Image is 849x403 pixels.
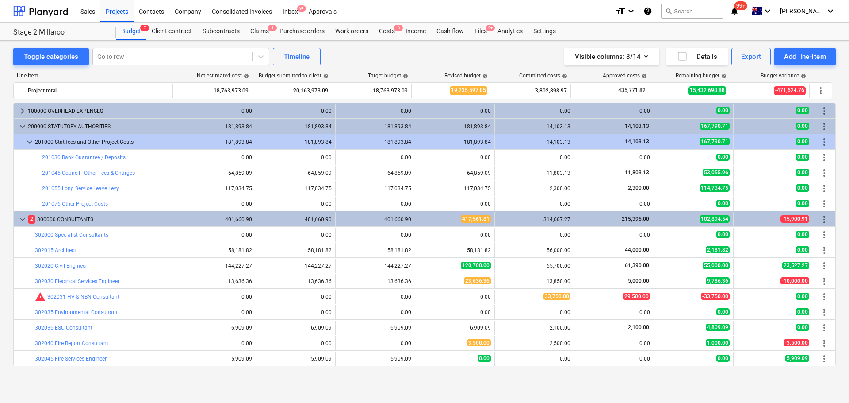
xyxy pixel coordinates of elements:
[35,340,108,346] a: 302040 Fire Report Consultant
[13,48,89,65] button: Toggle categories
[761,73,806,79] div: Budget variance
[24,137,35,147] span: keyboard_arrow_down
[28,119,172,134] div: 200000 STATUTORY AUTHORITIES
[498,356,570,362] div: 0.00
[339,108,411,114] div: 0.00
[461,262,491,269] span: 120,700.00
[339,340,411,346] div: 0.00
[180,247,252,253] div: 58,181.82
[28,212,172,226] div: 300000 CONSULTANTS
[260,123,332,130] div: 181,893.84
[260,263,332,269] div: 144,227.27
[784,339,809,346] span: -3,500.00
[603,73,647,79] div: Approved costs
[819,307,830,318] span: More actions
[339,309,411,315] div: 0.00
[35,247,76,253] a: 302015 Architect
[796,107,809,114] span: 0.00
[706,324,730,331] span: 4,809.09
[419,309,491,315] div: 0.00
[785,355,809,362] span: 5,909.09
[578,356,650,362] div: 0.00
[701,293,730,300] span: -33,750.00
[28,104,172,118] div: 100000 OVERHEAD EXPENSES
[419,108,491,114] div: 0.00
[260,325,332,331] div: 6,909.09
[146,23,197,40] a: Client contract
[819,214,830,225] span: More actions
[528,23,561,40] a: Settings
[796,138,809,145] span: 0.00
[274,23,330,40] a: Purchase orders
[741,51,761,62] div: Export
[17,106,28,116] span: keyboard_arrow_right
[180,278,252,284] div: 13,636.36
[716,308,730,315] span: 0.00
[469,23,492,40] a: Files9+
[780,277,809,284] span: -10,000.00
[478,355,491,362] span: 0.00
[180,340,252,346] div: 0.00
[564,48,659,65] button: Visible columns:8/14
[498,154,570,161] div: 0.00
[825,6,836,16] i: keyboard_arrow_down
[242,73,249,79] span: help
[431,23,469,40] div: Cash flow
[575,51,649,62] div: Visible columns : 8/14
[419,294,491,300] div: 0.00
[401,73,408,79] span: help
[467,339,491,346] span: 3,500.00
[796,184,809,192] span: 0.00
[627,185,650,191] span: 2,300.00
[796,293,809,300] span: 0.00
[492,23,528,40] a: Analytics
[688,86,726,95] span: 15,432,698.88
[180,356,252,362] div: 5,909.09
[260,340,332,346] div: 0.00
[666,48,728,65] button: Details
[665,8,672,15] span: search
[617,87,646,94] span: 435,771.82
[116,23,146,40] div: Budget
[260,170,332,176] div: 64,859.09
[394,25,403,31] span: 6
[578,201,650,207] div: 0.00
[700,123,730,130] span: 167,790.71
[819,137,830,147] span: More actions
[339,278,411,284] div: 13,636.36
[260,278,332,284] div: 13,636.36
[716,200,730,207] span: 0.00
[180,216,252,223] div: 401,660.90
[498,201,570,207] div: 0.00
[176,84,249,98] div: 18,763,973.09
[260,294,332,300] div: 0.00
[799,73,806,79] span: help
[24,51,78,62] div: Toggle categories
[35,278,119,284] a: 302030 Electrical Services Engineer
[35,356,107,362] a: 302045 Fire Services Engineer
[400,23,431,40] div: Income
[703,262,730,269] span: 55,000.00
[519,73,567,79] div: Committed costs
[419,154,491,161] div: 0.00
[368,73,408,79] div: Target budget
[643,6,652,16] i: Knowledge base
[774,48,836,65] button: Add line-item
[13,73,173,79] div: Line-item
[260,232,332,238] div: 0.00
[578,340,650,346] div: 0.00
[180,139,252,145] div: 181,893.84
[731,48,771,65] button: Export
[498,247,570,253] div: 56,000.00
[260,201,332,207] div: 0.00
[259,73,329,79] div: Budget submitted to client
[796,169,809,176] span: 0.00
[116,23,146,40] a: Budget7
[461,215,491,223] span: 417,561.81
[330,23,374,40] div: Work orders
[180,170,252,176] div: 64,859.09
[260,154,332,161] div: 0.00
[627,324,650,330] span: 2,100.00
[780,215,809,223] span: -15,900.91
